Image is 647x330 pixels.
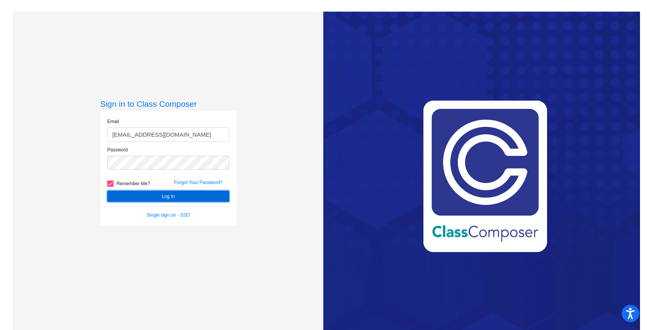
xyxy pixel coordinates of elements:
label: Password [107,146,128,153]
label: Email [107,118,119,125]
a: Single sign on - SSO [146,212,190,218]
button: Log In [107,191,229,202]
a: Forgot Your Password? [174,180,223,185]
span: Remember Me? [117,179,150,188]
h3: Sign in to Class Composer [100,99,236,109]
